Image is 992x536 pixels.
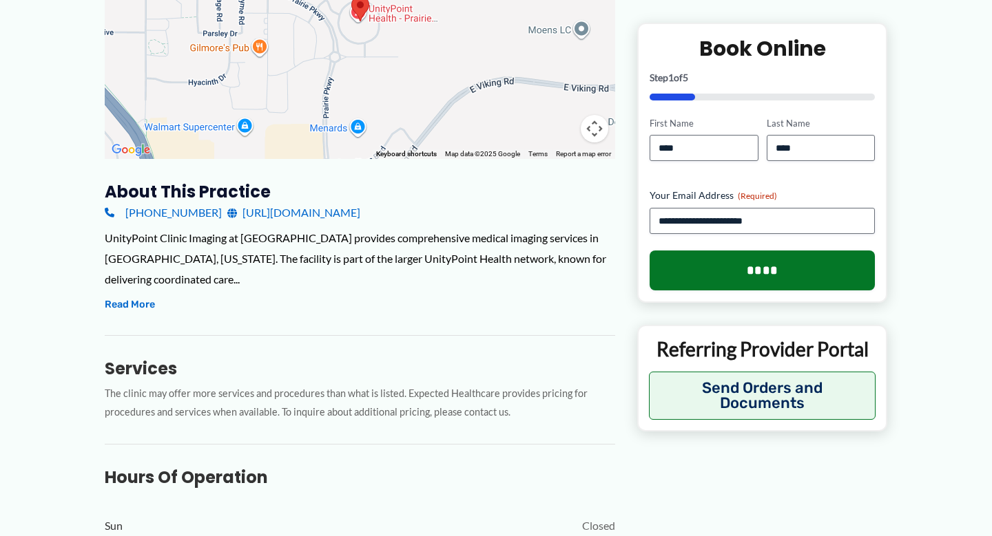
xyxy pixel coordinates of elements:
span: 1 [668,71,674,83]
img: Google [108,141,154,159]
label: Last Name [767,116,875,129]
p: The clinic may offer more services and procedures than what is listed. Expected Healthcare provid... [105,385,615,422]
a: [URL][DOMAIN_NAME] [227,202,360,223]
span: (Required) [738,191,777,201]
h2: Book Online [650,34,875,61]
button: Map camera controls [581,115,608,142]
a: Terms (opens in new tab) [528,150,548,158]
label: Your Email Address [650,189,875,202]
h3: Services [105,358,615,379]
h3: About this practice [105,181,615,202]
div: UnityPoint Clinic Imaging at [GEOGRAPHIC_DATA] provides comprehensive medical imaging services in... [105,228,615,289]
a: Report a map error [556,150,611,158]
span: 5 [683,71,688,83]
p: Referring Provider Portal [649,336,876,361]
button: Send Orders and Documents [649,372,876,420]
label: First Name [650,116,758,129]
button: Keyboard shortcuts [376,149,437,159]
a: Open this area in Google Maps (opens a new window) [108,141,154,159]
a: [PHONE_NUMBER] [105,202,222,223]
p: Step of [650,72,875,82]
span: Map data ©2025 Google [445,150,520,158]
span: Closed [582,515,615,536]
button: Read More [105,297,155,313]
span: Sun [105,515,123,536]
h3: Hours of Operation [105,467,615,488]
